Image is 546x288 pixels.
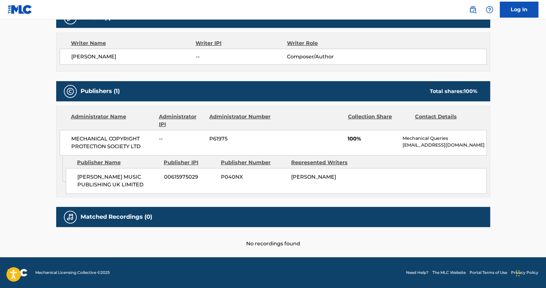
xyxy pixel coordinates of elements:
[348,135,397,143] span: 100%
[432,270,466,275] a: The MLC Website
[221,159,286,166] div: Publisher Number
[291,159,357,166] div: Represented Writers
[159,113,204,128] div: Administrator IPI
[402,142,486,148] p: [EMAIL_ADDRESS][DOMAIN_NAME]
[430,88,477,95] div: Total shares:
[470,270,507,275] a: Portal Terms of Use
[77,159,159,166] div: Publisher Name
[402,135,486,142] p: Mechanical Queries
[56,227,490,248] div: No recordings found
[348,113,410,128] div: Collection Share
[8,5,32,14] img: MLC Logo
[486,6,493,13] img: help
[415,113,477,128] div: Contact Details
[159,135,204,143] span: --
[71,113,154,128] div: Administrator Name
[71,39,196,47] div: Writer Name
[511,270,538,275] a: Privacy Policy
[209,135,272,143] span: P61975
[8,269,28,276] img: logo
[66,88,74,95] img: Publishers
[500,2,538,18] a: Log In
[469,6,477,13] img: search
[287,53,370,61] span: Composer/Author
[466,3,479,16] a: Public Search
[81,88,120,95] h5: Publishers (1)
[406,270,429,275] a: Need Help?
[516,264,520,283] div: Drag
[291,174,336,180] span: [PERSON_NAME]
[514,257,546,288] iframe: Chat Widget
[71,135,154,150] span: MECHANICAL COPYRIGHT PROTECTION SOCIETY LTD
[287,39,370,47] div: Writer Role
[35,270,110,275] span: Mechanical Licensing Collective © 2025
[209,113,272,128] div: Administrator Number
[483,3,496,16] div: Help
[195,53,287,61] span: --
[221,173,286,181] span: P040NX
[164,173,216,181] span: 00615975029
[77,173,159,189] span: [PERSON_NAME] MUSIC PUBLISHING UK LIMITED
[81,213,152,221] h5: Matched Recordings (0)
[464,88,477,94] span: 100 %
[195,39,287,47] div: Writer IPI
[66,213,74,221] img: Matched Recordings
[164,159,216,166] div: Publisher IPI
[71,53,196,61] span: [PERSON_NAME]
